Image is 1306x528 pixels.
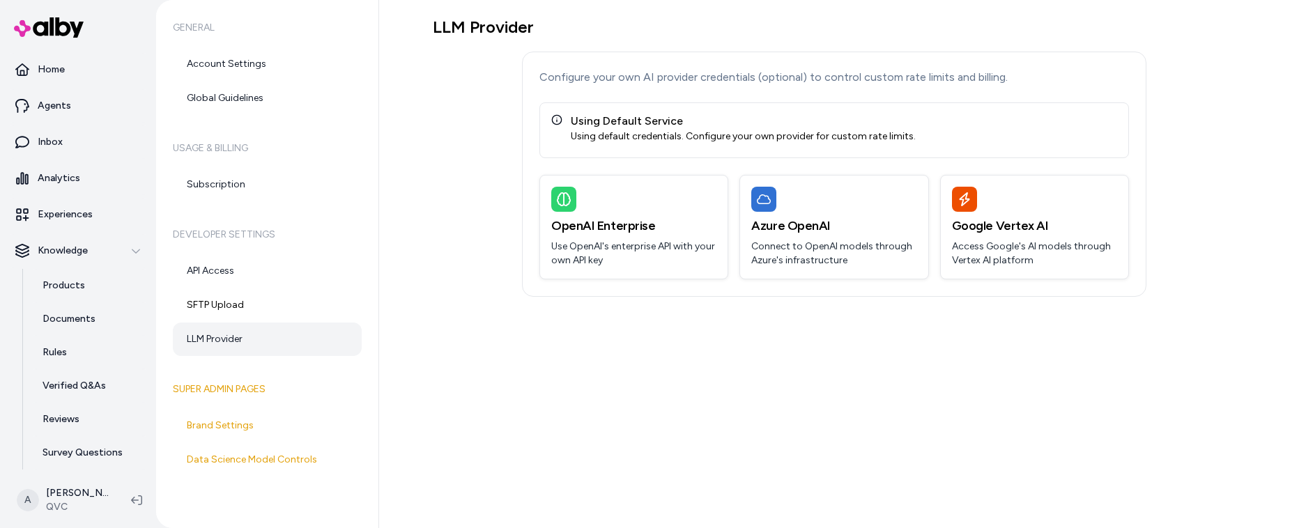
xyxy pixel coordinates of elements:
p: Use OpenAI's enterprise API with your own API key [551,240,716,267]
p: Survey Questions [43,446,123,460]
h3: OpenAI Enterprise [551,216,716,235]
a: API Access [173,254,362,288]
h3: Azure OpenAI [751,216,916,235]
h6: Super Admin Pages [173,370,362,409]
h3: Google Vertex AI [952,216,1117,235]
a: Products [29,269,151,302]
a: Home [6,53,151,86]
a: Rules [29,336,151,369]
span: A [17,489,39,511]
p: Reviews [43,412,79,426]
p: Agents [38,99,71,113]
p: Inbox [38,135,63,149]
p: Rules [43,345,67,359]
a: Survey Questions [29,436,151,469]
a: Data Science Model Controls [173,443,362,476]
img: alby Logo [14,17,84,38]
a: Account Settings [173,47,362,81]
a: LLM Provider [173,323,362,356]
div: Using default credentials. Configure your own provider for custom rate limits. [571,130,916,143]
p: Access Google's AI models through Vertex AI platform [952,240,1117,267]
p: Knowledge [38,244,88,258]
p: Configure your own AI provider credentials (optional) to control custom rate limits and billing. [539,69,1129,86]
p: Experiences [38,208,93,222]
a: Experiences [6,198,151,231]
a: Verified Q&As [29,369,151,403]
h6: Developer Settings [173,215,362,254]
p: Connect to OpenAI models through Azure's infrastructure [751,240,916,267]
p: Analytics [38,171,80,185]
a: Global Guidelines [173,81,362,115]
p: Verified Q&As [43,379,106,393]
a: Reviews [29,403,151,436]
a: Agents [6,89,151,123]
a: Inbox [6,125,151,159]
button: Knowledge [6,234,151,267]
h6: General [173,8,362,47]
h6: Usage & Billing [173,129,362,168]
a: Analytics [6,162,151,195]
h1: LLM Provider [433,17,1236,38]
div: Using Default Service [571,113,916,130]
a: Subscription [173,168,362,201]
button: A[PERSON_NAME]QVC [8,478,120,522]
a: Brand Settings [173,409,362,442]
p: Documents [43,312,95,326]
p: Products [43,279,85,293]
a: Documents [29,302,151,336]
p: [PERSON_NAME] [46,486,109,500]
p: Home [38,63,65,77]
a: SFTP Upload [173,288,362,322]
span: QVC [46,500,109,514]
